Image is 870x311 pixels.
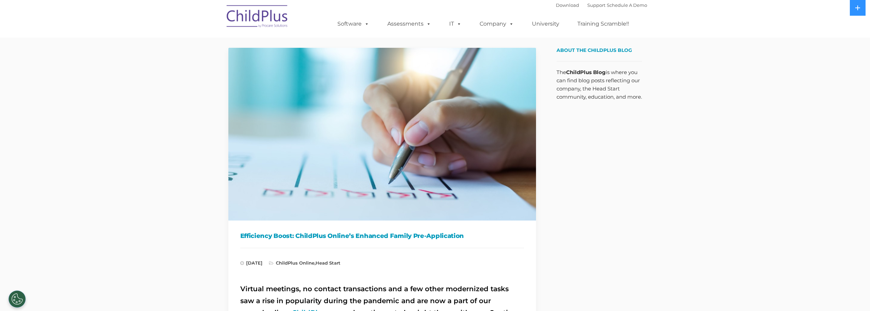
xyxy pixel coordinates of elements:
a: Software [331,17,376,31]
button: Cookies Settings [9,291,26,308]
a: Company [473,17,521,31]
strong: ChildPlus Blog [566,69,606,75]
a: Schedule A Demo [607,2,647,8]
span: , [269,260,340,266]
img: ChildPlus by Procare Solutions [223,0,292,34]
a: Support [587,2,605,8]
a: Training Scramble!! [571,17,636,31]
a: ChildPlus Online [276,260,314,266]
a: University [525,17,566,31]
a: Assessments [380,17,438,31]
span: About the ChildPlus Blog [557,47,632,53]
font: | [556,2,647,8]
span: [DATE] [240,260,263,266]
h1: Efficiency Boost: ChildPlus Online’s Enhanced Family Pre-Application [240,231,524,241]
a: Head Start [316,260,340,266]
a: IT [442,17,468,31]
p: The is where you can find blog posts reflecting our company, the Head Start community, education,... [557,68,642,101]
a: Download [556,2,579,8]
img: Efficiency Boost: ChildPlus Online's Enhanced Family Pre-Application Process - Streamlining Appli... [228,48,536,221]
